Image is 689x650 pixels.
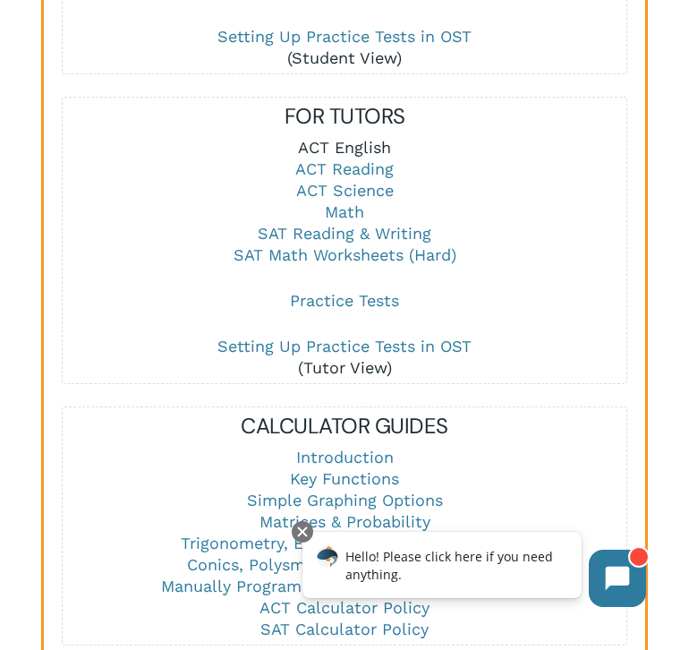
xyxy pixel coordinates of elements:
[259,512,430,531] a: Matrices & Probability
[290,469,399,488] a: Key Functions
[325,202,364,221] a: Math
[234,245,456,264] a: SAT Math Worksheets (Hard)
[63,412,625,440] h5: CALCULATOR GUIDES
[290,291,399,310] a: Practice Tests
[217,27,472,46] a: Setting Up Practice Tests in OST
[181,534,508,552] a: Trigonometry, Exponents, and Logarithms
[161,577,528,595] a: Manually Programming the Quadratic Equation
[296,448,394,466] a: Introduction
[298,138,391,157] a: ACT English
[259,598,430,617] a: ACT Calculator Policy
[260,620,429,638] a: SAT Calculator Policy
[247,491,443,509] a: Simple Graphing Options
[295,159,394,178] a: ACT Reading
[258,224,431,243] a: SAT Reading & Writing
[296,181,394,200] a: ACT Science
[284,517,664,625] iframe: Chatbot
[187,555,503,574] a: Conics, Polysmlt, and Other Useful Apps
[63,336,625,379] p: (Tutor View)
[63,26,625,69] p: (Student View)
[217,337,472,355] a: Setting Up Practice Tests in OST
[63,102,625,131] h5: FOR TUTORS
